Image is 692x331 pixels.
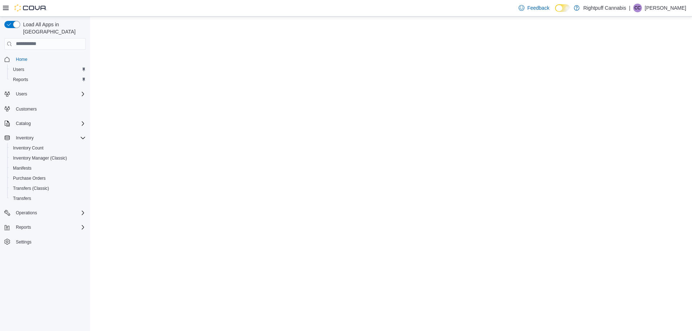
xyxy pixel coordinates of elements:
a: Feedback [516,1,552,15]
button: Inventory [1,133,89,143]
span: Operations [13,209,86,217]
button: Manifests [7,163,89,173]
a: Customers [13,105,40,113]
a: Reports [10,75,31,84]
span: Load All Apps in [GEOGRAPHIC_DATA] [20,21,86,35]
span: Users [13,67,24,72]
button: Reports [7,75,89,85]
span: Reports [10,75,86,84]
span: Home [16,57,27,62]
span: Inventory Count [10,144,86,152]
span: Inventory [13,134,86,142]
button: Operations [13,209,40,217]
a: Inventory Manager (Classic) [10,154,70,162]
button: Users [13,90,30,98]
span: Inventory [16,135,34,141]
button: Reports [1,222,89,232]
nav: Complex example [4,51,86,266]
span: Inventory Count [13,145,44,151]
input: Dark Mode [555,4,570,12]
span: Transfers (Classic) [13,185,49,191]
button: Catalog [1,118,89,129]
span: Home [13,55,86,64]
img: Cova [14,4,47,12]
span: Manifests [10,164,86,173]
span: Reports [13,77,28,82]
span: Customers [13,104,86,113]
span: Settings [16,239,31,245]
button: Inventory [13,134,36,142]
span: Transfers (Classic) [10,184,86,193]
a: Manifests [10,164,34,173]
button: Customers [1,103,89,114]
span: Users [16,91,27,97]
span: Catalog [13,119,86,128]
button: Transfers (Classic) [7,183,89,193]
p: Rightpuff Cannabis [583,4,626,12]
button: Operations [1,208,89,218]
button: Inventory Manager (Classic) [7,153,89,163]
p: | [629,4,630,12]
span: Transfers [13,196,31,201]
span: Operations [16,210,37,216]
p: [PERSON_NAME] [645,4,686,12]
span: Inventory Manager (Classic) [13,155,67,161]
a: Users [10,65,27,74]
button: Settings [1,237,89,247]
span: Transfers [10,194,86,203]
a: Home [13,55,30,64]
span: Manifests [13,165,31,171]
span: CC [634,4,640,12]
a: Transfers [10,194,34,203]
span: Inventory Manager (Classic) [10,154,86,162]
div: Corey Casimir [633,4,642,12]
button: Users [7,64,89,75]
span: Reports [13,223,86,232]
button: Users [1,89,89,99]
span: Customers [16,106,37,112]
a: Transfers (Classic) [10,184,52,193]
button: Inventory Count [7,143,89,153]
a: Purchase Orders [10,174,49,183]
span: Settings [13,237,86,246]
span: Feedback [527,4,549,12]
a: Inventory Count [10,144,46,152]
button: Catalog [13,119,34,128]
span: Users [13,90,86,98]
button: Transfers [7,193,89,203]
span: Purchase Orders [13,175,46,181]
span: Purchase Orders [10,174,86,183]
span: Catalog [16,121,31,126]
span: Users [10,65,86,74]
button: Purchase Orders [7,173,89,183]
a: Settings [13,238,34,246]
button: Reports [13,223,34,232]
span: Reports [16,224,31,230]
button: Home [1,54,89,64]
